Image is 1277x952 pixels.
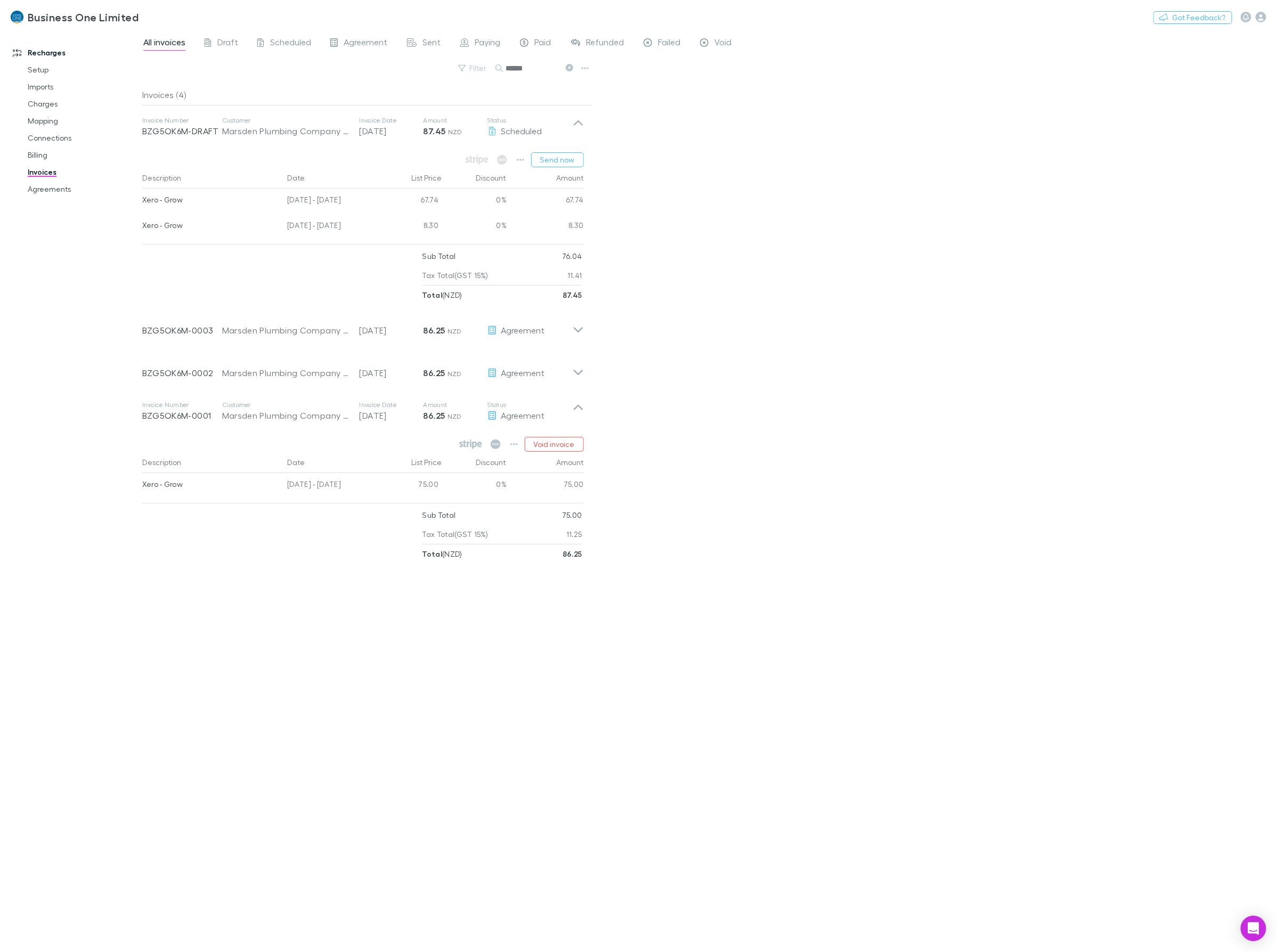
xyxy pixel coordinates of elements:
span: Agreement [344,37,388,51]
div: 75.00 [507,473,584,499]
a: Billing [17,147,150,164]
p: Invoice Date [360,116,424,125]
p: BZG5OK6M-0002 [142,367,222,379]
div: Xero - Grow [142,189,279,211]
div: Invoice NumberBZG5OK6M-DRAFTCustomerMarsden Plumbing Company LimitedInvoice Date[DATE]Amount87.45... [134,105,592,148]
div: 67.74 [507,189,584,214]
span: Draft [217,37,238,51]
a: Mapping [17,112,150,129]
span: Scheduled [270,37,311,51]
span: Void [715,37,732,51]
span: Sent [423,37,441,51]
strong: Total [422,290,443,299]
button: Void invoice [525,437,584,452]
span: NZD [448,412,462,420]
div: 0% [443,189,507,214]
p: [DATE] [360,125,424,137]
div: Xero - Grow [142,214,279,237]
strong: 86.25 [424,368,445,378]
p: Sub Total [422,506,456,525]
a: Invoices [17,164,150,181]
p: ( NZD ) [422,286,462,305]
p: 76.04 [562,247,582,266]
span: Paying [475,37,501,51]
span: Failed [658,37,681,51]
div: 0% [443,214,507,240]
span: All invoices [143,37,185,51]
p: Status [487,401,573,409]
p: Invoice Number [142,401,222,409]
div: Marsden Plumbing Company Limited [222,324,349,337]
div: 75.00 [379,473,443,499]
p: Sub Total [422,247,456,266]
div: Marsden Plumbing Company Limited [222,125,349,137]
p: 11.25 [566,525,582,544]
div: 0% [443,473,507,499]
div: BZG5OK6M-0002Marsden Plumbing Company Limited[DATE]86.25 NZDAgreement [134,347,592,390]
p: Amount [424,401,487,409]
div: [DATE] - [DATE] [283,473,379,499]
a: Connections [17,129,150,147]
p: Amount [424,116,487,125]
p: Tax Total (GST 15%) [422,266,489,285]
div: [DATE] - [DATE] [283,214,379,240]
a: Charges [17,95,150,112]
strong: 87.45 [563,290,582,299]
a: Setup [17,61,150,78]
span: Agreement [501,368,545,378]
strong: 86.25 [424,325,445,336]
p: [DATE] [360,409,424,422]
div: Marsden Plumbing Company Limited [222,367,349,379]
div: Marsden Plumbing Company Limited [222,409,349,422]
h3: Business One Limited [28,11,139,23]
span: NZD [448,128,462,136]
button: Send now [531,152,584,167]
p: 75.00 [562,506,582,525]
div: Open Intercom Messenger [1241,916,1266,941]
div: Xero - Grow [142,473,279,495]
p: Status [487,116,573,125]
span: NZD [448,370,462,378]
p: BZG5OK6M-0001 [142,409,222,422]
p: Customer [222,116,349,125]
div: 8.30 [507,214,584,240]
div: 67.74 [379,189,443,214]
button: Got Feedback? [1153,11,1232,24]
span: NZD [448,327,462,335]
span: Available when invoice is finalised [494,152,510,167]
span: Agreement [501,410,545,420]
p: Customer [222,401,349,409]
p: [DATE] [360,324,424,337]
span: Refunded [587,37,624,51]
div: [DATE] - [DATE] [283,189,379,214]
p: BZG5OK6M-DRAFT [142,125,222,137]
p: Invoice Date [360,401,424,409]
p: 11.41 [567,266,582,285]
button: Filter [453,62,493,75]
a: Recharges [2,44,150,61]
a: Business One Limited [4,4,145,30]
a: Imports [17,78,150,95]
span: Agreement [501,325,545,335]
strong: 87.45 [424,126,446,136]
div: Invoice NumberBZG5OK6M-0001CustomerMarsden Plumbing Company LimitedInvoice Date[DATE]Amount86.25 ... [134,390,592,433]
p: Invoice Number [142,116,222,125]
span: Scheduled [501,126,542,136]
span: Available when invoice is finalised [463,152,491,167]
img: Business One Limited's Logo [11,11,23,23]
div: BZG5OK6M-0003Marsden Plumbing Company Limited[DATE]86.25 NZDAgreement [134,305,592,347]
p: [DATE] [360,367,424,379]
span: Paid [535,37,551,51]
strong: Total [422,549,443,558]
a: Agreements [17,181,150,198]
p: ( NZD ) [422,544,462,564]
div: 8.30 [379,214,443,240]
p: BZG5OK6M-0003 [142,324,222,337]
strong: 86.25 [563,549,582,558]
p: Tax Total (GST 15%) [422,525,489,544]
strong: 86.25 [424,410,445,421]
